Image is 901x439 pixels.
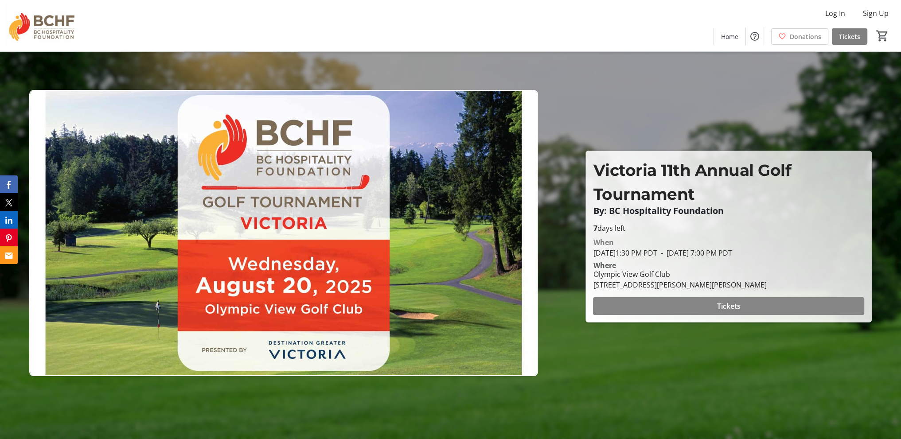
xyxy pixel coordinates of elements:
span: Log In [825,8,845,19]
div: [STREET_ADDRESS][PERSON_NAME][PERSON_NAME] [593,280,766,290]
button: Help [746,27,764,45]
span: Home [721,32,738,41]
button: Sign Up [856,6,896,20]
a: Home [714,28,745,45]
span: Donations [790,32,821,41]
a: Donations [771,28,828,45]
img: Campaign CTA Media Photo [29,90,538,376]
img: BC Hospitality Foundation's Logo [5,4,84,48]
span: Victoria 11th Annual Golf Tournament [593,160,791,204]
span: Sign Up [863,8,889,19]
button: Log In [818,6,852,20]
span: Tickets [839,32,860,41]
span: [DATE] 1:30 PM PDT [593,248,657,258]
a: Tickets [832,28,867,45]
span: - [657,248,666,258]
button: Cart [874,28,890,44]
div: Where [593,262,616,269]
div: Olympic View Golf Club [593,269,766,280]
p: By: BC Hospitality Foundation [593,206,864,216]
span: 7 [593,223,597,233]
span: Tickets [717,301,741,311]
button: Tickets [593,297,864,315]
div: When [593,237,613,248]
p: days left [593,223,864,233]
span: [DATE] 7:00 PM PDT [657,248,732,258]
